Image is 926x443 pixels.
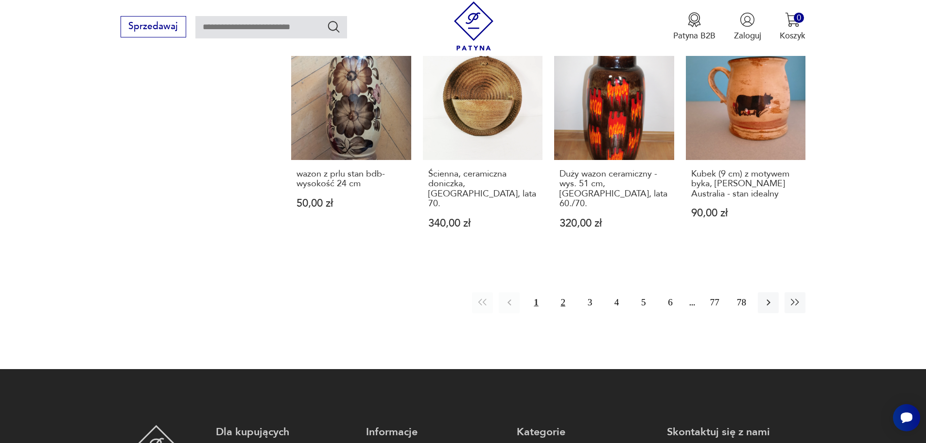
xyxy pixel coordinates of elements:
[554,40,674,251] a: Duży wazon ceramiczny - wys. 51 cm, West Germany, lata 60./70.Duży wazon ceramiczny - wys. 51 cm,...
[734,30,761,41] p: Zaloguj
[660,292,681,313] button: 6
[579,292,600,313] button: 3
[553,292,574,313] button: 2
[734,12,761,41] button: Zaloguj
[785,12,800,27] img: Ikona koszyka
[780,12,805,41] button: 0Koszyk
[893,404,920,431] iframe: Smartsupp widget button
[740,12,755,27] img: Ikonka użytkownika
[687,12,702,27] img: Ikona medalu
[691,208,801,218] p: 90,00 zł
[525,292,546,313] button: 1
[704,292,725,313] button: 77
[794,13,804,23] div: 0
[366,425,505,439] p: Informacje
[559,218,669,229] p: 320,00 zł
[327,19,341,34] button: Szukaj
[428,218,538,229] p: 340,00 zł
[673,30,716,41] p: Patyna B2B
[673,12,716,41] button: Patyna B2B
[606,292,627,313] button: 4
[667,425,805,439] p: Skontaktuj się z nami
[297,198,406,209] p: 50,00 zł
[686,40,806,251] a: Kubek (9 cm) z motywem byka, Robert Gordon Pottery Australia - stan idealnyKubek (9 cm) z motywem...
[216,425,354,439] p: Dla kupujących
[428,169,538,209] h3: Ścienna, ceramiczna doniczka, [GEOGRAPHIC_DATA], lata 70.
[121,16,186,37] button: Sprzedawaj
[121,23,186,31] a: Sprzedawaj
[673,12,716,41] a: Ikona medaluPatyna B2B
[559,169,669,209] h3: Duży wazon ceramiczny - wys. 51 cm, [GEOGRAPHIC_DATA], lata 60./70.
[731,292,752,313] button: 78
[633,292,654,313] button: 5
[517,425,655,439] p: Kategorie
[423,40,543,251] a: Ścienna, ceramiczna doniczka, Niemcy, lata 70.Ścienna, ceramiczna doniczka, [GEOGRAPHIC_DATA], la...
[449,1,498,51] img: Patyna - sklep z meblami i dekoracjami vintage
[297,169,406,189] h3: wazon z prlu stan bdb- wysokość 24 cm
[780,30,805,41] p: Koszyk
[291,40,411,251] a: wazon z prlu stan bdb- wysokość 24 cmwazon z prlu stan bdb- wysokość 24 cm50,00 zł
[691,169,801,199] h3: Kubek (9 cm) z motywem byka, [PERSON_NAME] Australia - stan idealny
